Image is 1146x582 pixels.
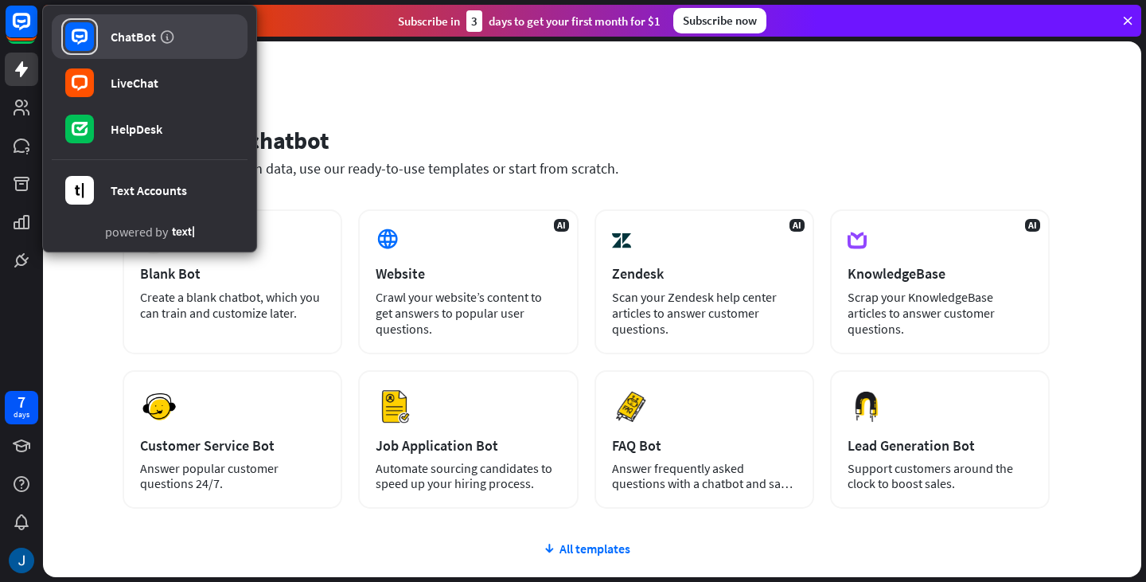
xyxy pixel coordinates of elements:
div: All templates [123,541,1050,557]
div: Crawl your website’s content to get answers to popular user questions. [376,289,560,337]
div: Blank Bot [140,264,325,283]
span: AI [789,219,805,232]
div: Scan your Zendesk help center articles to answer customer questions. [612,289,797,337]
div: Scrap your KnowledgeBase articles to answer customer questions. [848,289,1032,337]
div: KnowledgeBase [848,264,1032,283]
div: Website [376,264,560,283]
div: FAQ Bot [612,436,797,455]
div: days [14,409,29,420]
div: Automate sourcing candidates to speed up your hiring process. [376,461,560,491]
div: 3 [466,10,482,32]
div: Answer popular customer questions 24/7. [140,461,325,491]
div: Lead Generation Bot [848,436,1032,455]
div: Create a blank chatbot, which you can train and customize later. [140,289,325,321]
div: Job Application Bot [376,436,560,455]
span: AI [1025,219,1040,232]
div: Customer Service Bot [140,436,325,455]
div: Subscribe in days to get your first month for $1 [398,10,661,32]
div: Zendesk [612,264,797,283]
div: Subscribe now [673,8,766,33]
a: 7 days [5,391,38,424]
div: 7 [18,395,25,409]
div: Support customers around the clock to boost sales. [848,461,1032,491]
button: Open LiveChat chat widget [13,6,60,54]
div: Set up your chatbot [123,125,1050,155]
div: Answer frequently asked questions with a chatbot and save your time. [612,461,797,491]
div: Train your chatbot with data, use our ready-to-use templates or start from scratch. [123,159,1050,178]
span: AI [554,219,569,232]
